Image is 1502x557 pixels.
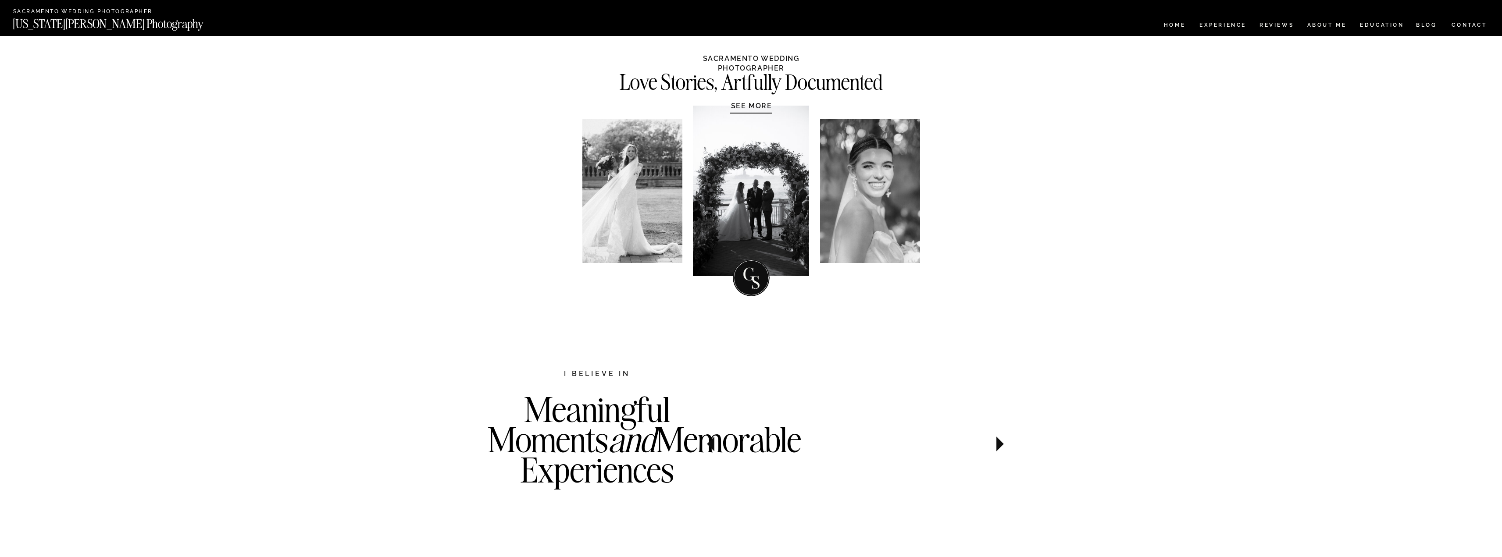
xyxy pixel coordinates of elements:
a: HOME [1162,22,1187,30]
h2: Love Stories, Artfully Documented [601,72,902,89]
a: SEE MORE [710,101,793,110]
a: BLOG [1416,22,1437,30]
a: CONTACT [1451,20,1488,30]
h2: I believe in [518,369,677,380]
a: ABOUT ME [1307,22,1347,30]
a: EDUCATION [1359,22,1405,30]
a: Experience [1199,22,1245,30]
h3: Meaningful Moments Memorable Experiences [488,394,707,521]
a: [US_STATE][PERSON_NAME] Photography [13,18,233,25]
a: REVIEWS [1259,22,1292,30]
i: and [608,418,656,461]
h1: SACRAMENTO WEDDING PHOTOGRAPHER [669,54,834,71]
a: Sacramento Wedding Photographer [13,9,168,15]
